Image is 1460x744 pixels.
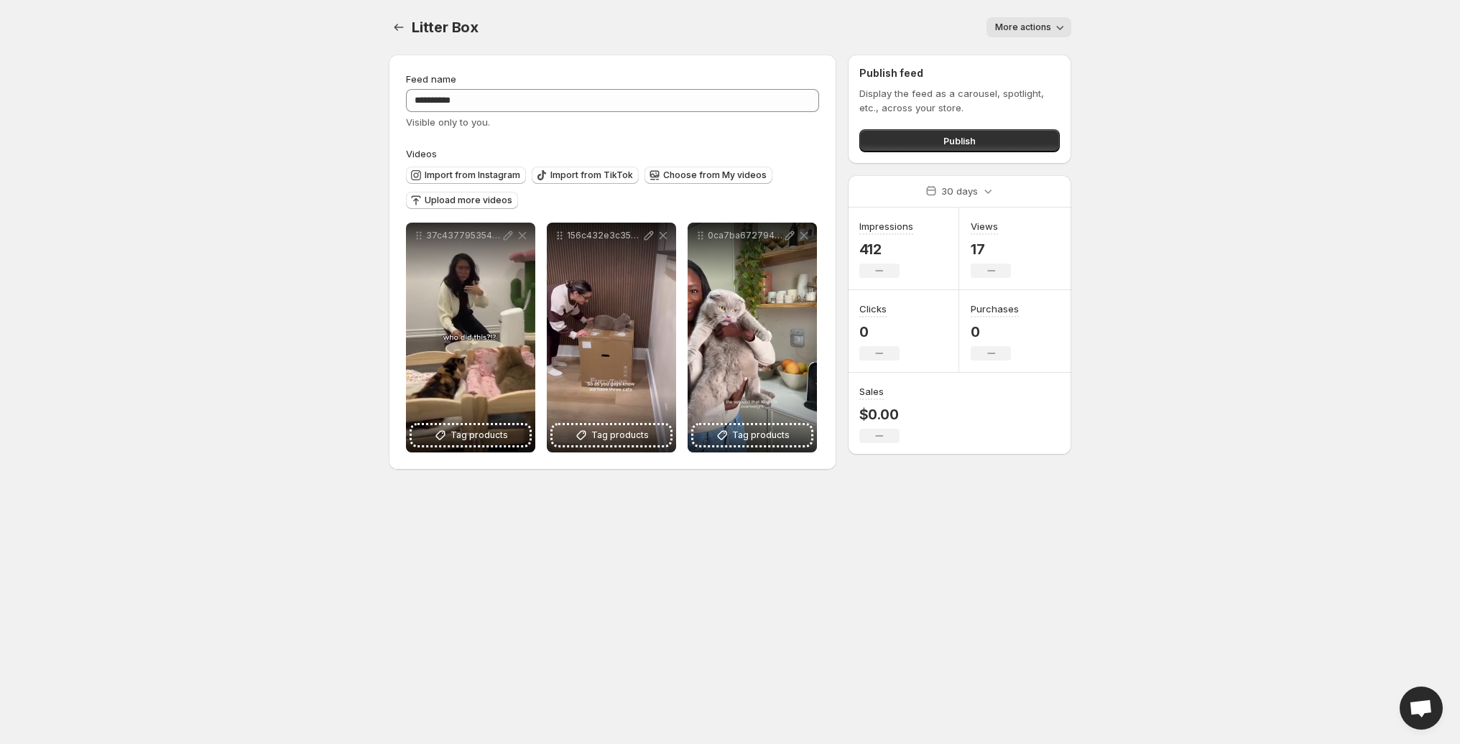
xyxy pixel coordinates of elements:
[406,192,518,209] button: Upload more videos
[663,169,767,181] span: Choose from My videos
[644,167,772,184] button: Choose from My videos
[971,219,998,233] h3: Views
[591,428,649,442] span: Tag products
[859,66,1060,80] h2: Publish feed
[389,17,409,37] button: Settings
[425,169,520,181] span: Import from Instagram
[451,428,508,442] span: Tag products
[995,22,1051,33] span: More actions
[859,86,1060,115] p: Display the feed as a carousel, spotlight, etc., across your store.
[859,406,900,423] p: $0.00
[1400,687,1443,730] div: Open chat
[941,184,978,198] p: 30 days
[943,134,976,148] span: Publish
[859,219,913,233] h3: Impressions
[406,116,490,128] span: Visible only to you.
[425,195,512,206] span: Upload more videos
[553,425,670,445] button: Tag products
[567,230,642,241] p: 156c432e3c3546d29d285d4742671aa4
[406,167,526,184] button: Import from Instagram
[412,425,530,445] button: Tag products
[971,241,1011,258] p: 17
[732,428,790,442] span: Tag products
[987,17,1071,37] button: More actions
[859,302,887,316] h3: Clicks
[859,384,884,399] h3: Sales
[971,302,1019,316] h3: Purchases
[708,230,782,241] p: 0ca7ba6727944f29bf0187ef95511e07
[406,223,535,452] div: 37c4377953544cb4a620116551382bb5Tag products
[406,148,437,159] span: Videos
[688,223,817,452] div: 0ca7ba6727944f29bf0187ef95511e07Tag products
[532,167,639,184] button: Import from TikTok
[859,241,913,258] p: 412
[550,169,633,181] span: Import from TikTok
[547,223,676,452] div: 156c432e3c3546d29d285d4742671aa4Tag products
[859,323,900,340] p: 0
[412,19,479,36] span: Litter Box
[859,129,1060,152] button: Publish
[426,230,501,241] p: 37c4377953544cb4a620116551382bb5
[693,425,811,445] button: Tag products
[406,73,456,85] span: Feed name
[971,323,1019,340] p: 0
